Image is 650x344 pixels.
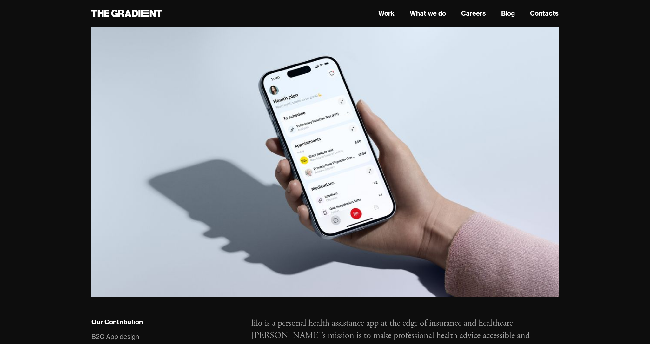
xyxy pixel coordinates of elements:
div: Our Contribution [91,318,143,326]
a: What we do [410,9,446,18]
a: Careers [461,9,486,18]
div: B2C App design [91,332,139,342]
a: Blog [501,9,515,18]
a: Work [378,9,395,18]
a: Contacts [530,9,559,18]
